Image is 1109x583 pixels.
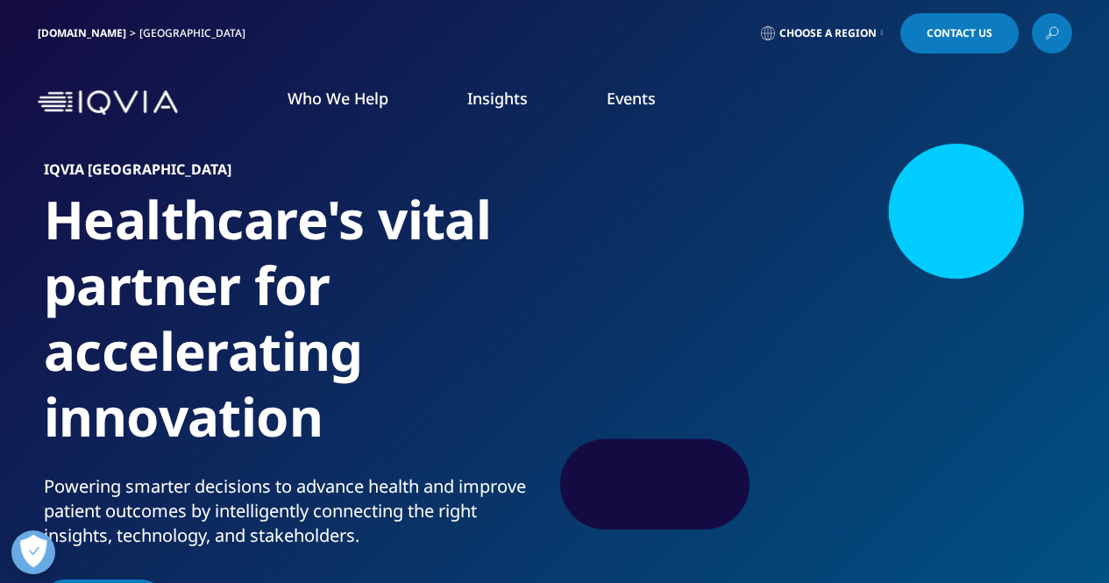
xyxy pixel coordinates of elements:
button: Open Preferences [11,530,55,574]
a: Contact Us [900,13,1019,53]
span: Choose a Region [779,26,877,40]
img: 2362team-and-computer-in-collaboration-teamwork-and-meeting-at-desk.jpg [596,162,1065,513]
div: [GEOGRAPHIC_DATA] [139,26,252,40]
a: [DOMAIN_NAME] [38,25,126,40]
h1: Healthcare's vital partner for accelerating innovation [44,187,548,474]
nav: Primary [185,61,1072,144]
img: IQVIA Healthcare Information Technology and Pharma Clinical Research Company [38,90,178,116]
a: Insights [467,88,528,109]
a: Who We Help [288,88,388,109]
h6: IQVIA [GEOGRAPHIC_DATA] [44,162,548,187]
span: Contact Us [927,28,992,39]
div: Powering smarter decisions to advance health and improve patient outcomes by intelligently connec... [44,474,548,548]
a: Events [607,88,656,109]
